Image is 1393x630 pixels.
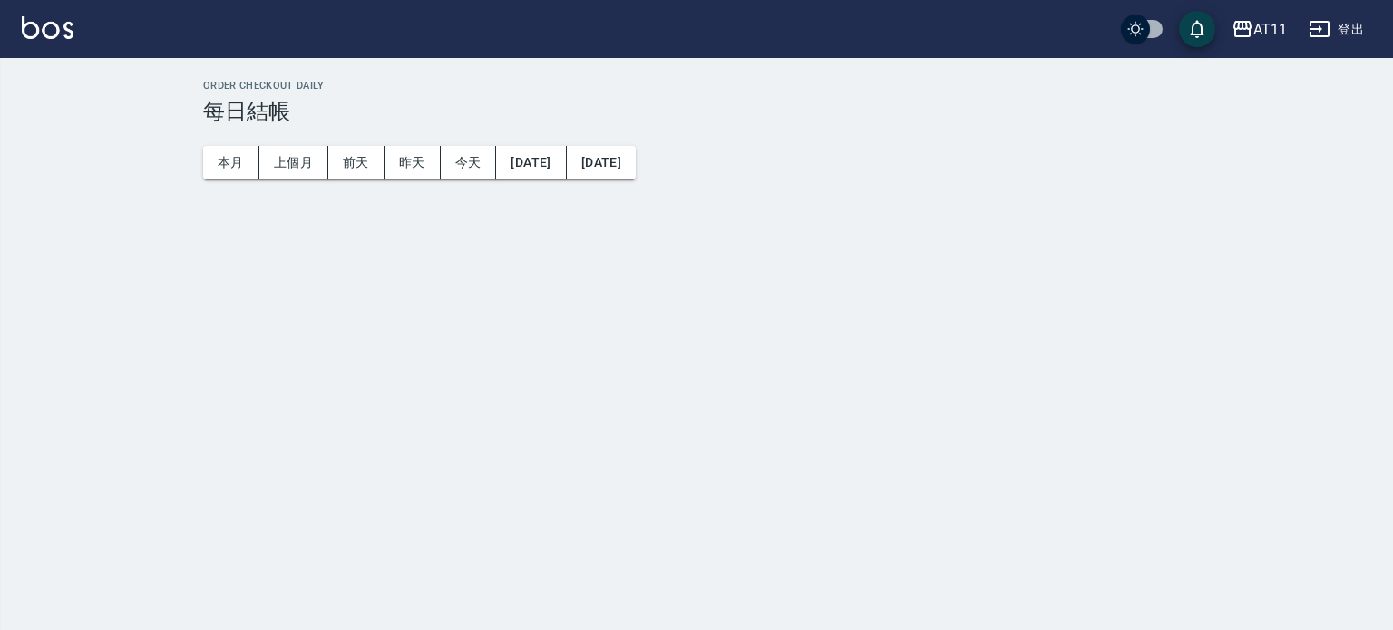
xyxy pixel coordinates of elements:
button: AT11 [1224,11,1294,48]
button: 前天 [328,146,385,179]
button: [DATE] [567,146,636,179]
button: 昨天 [385,146,441,179]
button: 上個月 [259,146,328,179]
h3: 每日結帳 [203,99,1371,124]
button: save [1179,11,1215,47]
div: AT11 [1253,18,1287,41]
button: 今天 [441,146,497,179]
h2: Order checkout daily [203,80,1371,92]
button: 本月 [203,146,259,179]
img: Logo [22,16,73,39]
button: [DATE] [496,146,566,179]
button: 登出 [1301,13,1371,46]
